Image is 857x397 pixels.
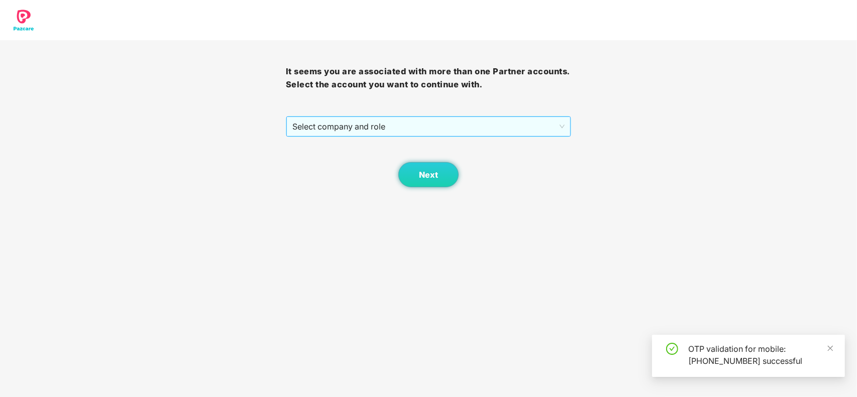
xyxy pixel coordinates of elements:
[292,117,565,136] span: Select company and role
[286,65,572,91] h3: It seems you are associated with more than one Partner accounts. Select the account you want to c...
[827,345,834,352] span: close
[688,343,833,367] div: OTP validation for mobile: [PHONE_NUMBER] successful
[419,170,438,180] span: Next
[398,162,459,187] button: Next
[666,343,678,355] span: check-circle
